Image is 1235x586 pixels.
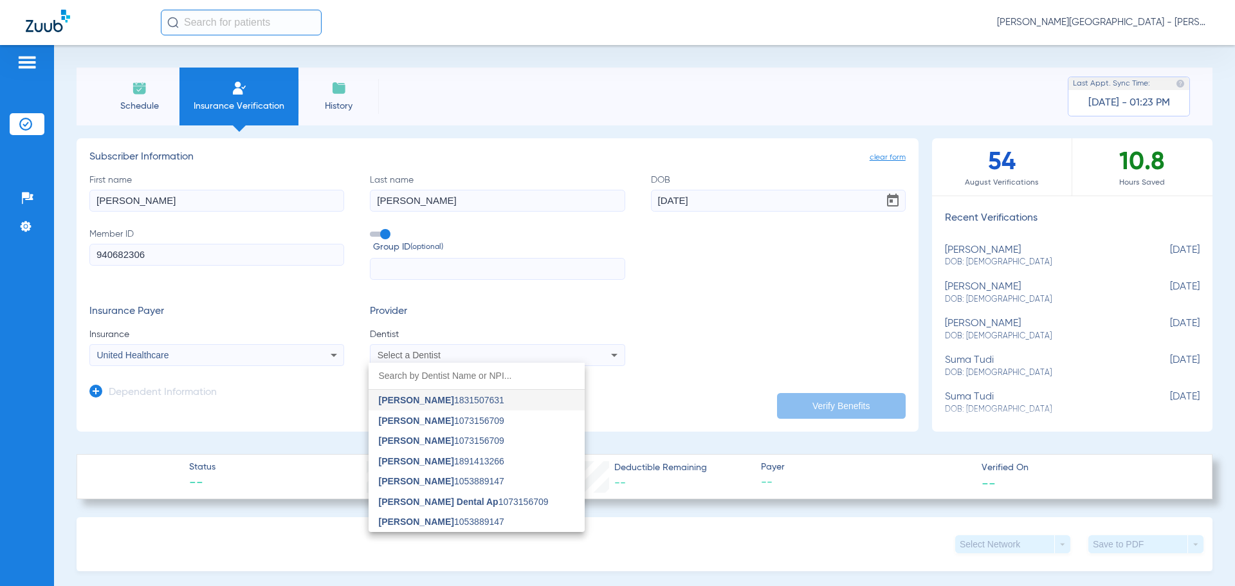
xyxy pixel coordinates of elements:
[379,416,504,425] span: 1073156709
[379,517,454,527] span: [PERSON_NAME]
[379,416,454,426] span: [PERSON_NAME]
[379,457,504,466] span: 1891413266
[1171,524,1235,586] iframe: Chat Widget
[379,436,504,445] span: 1073156709
[379,517,504,526] span: 1053889147
[379,476,454,486] span: [PERSON_NAME]
[379,435,454,446] span: [PERSON_NAME]
[379,396,504,405] span: 1831507631
[379,456,454,466] span: [PERSON_NAME]
[369,363,585,389] input: dropdown search
[379,497,549,506] span: 1073156709
[379,395,454,405] span: [PERSON_NAME]
[379,477,504,486] span: 1053889147
[379,497,499,507] span: [PERSON_NAME] Dental Ap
